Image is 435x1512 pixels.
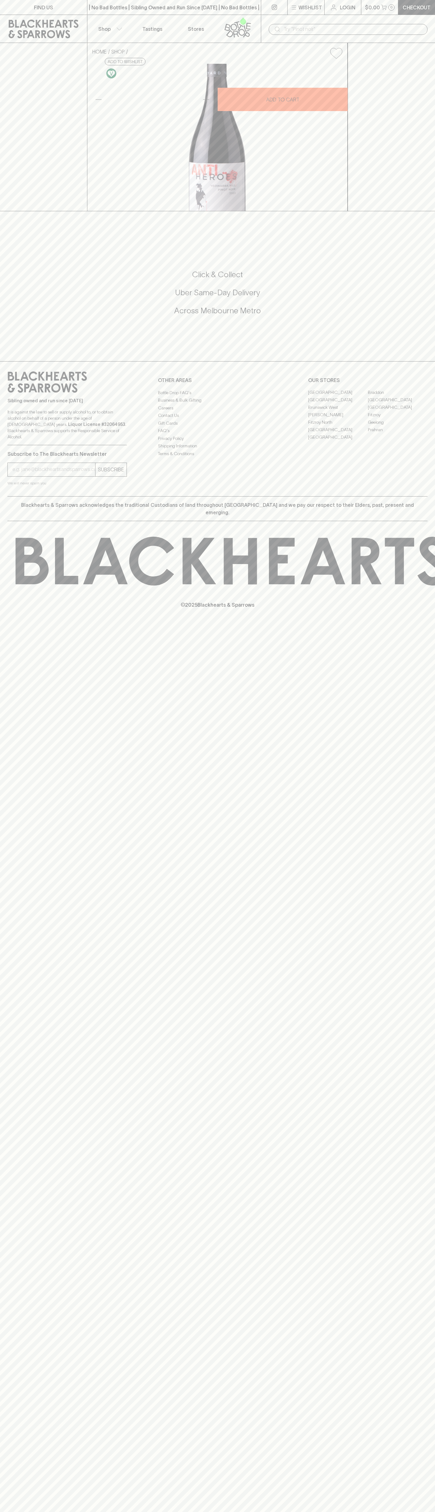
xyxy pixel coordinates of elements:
a: Brunswick West [308,404,368,411]
button: SUBSCRIBE [95,463,127,476]
a: FAQ's [158,427,277,435]
p: Subscribe to The Blackhearts Newsletter [7,450,127,458]
button: Shop [87,15,131,43]
a: Braddon [368,389,428,396]
a: Made without the use of any animal products. [105,67,118,80]
p: SUBSCRIBE [98,466,124,473]
img: Vegan [106,68,116,78]
p: 0 [390,6,393,9]
p: Wishlist [298,4,322,11]
p: Tastings [142,25,162,33]
h5: Across Melbourne Metro [7,306,428,316]
a: Gift Cards [158,419,277,427]
p: Checkout [403,4,431,11]
button: Add to wishlist [105,58,146,65]
p: It is against the law to sell or supply alcohol to, or to obtain alcohol on behalf of a person un... [7,409,127,440]
p: ADD TO CART [266,96,299,103]
a: Bottle Drop FAQ's [158,389,277,396]
a: Geelong [368,419,428,426]
p: $0.00 [365,4,380,11]
a: Prahran [368,426,428,434]
p: We will never spam you [7,480,127,486]
p: OUR STORES [308,376,428,384]
button: ADD TO CART [218,88,348,111]
a: Stores [174,15,218,43]
div: Call to action block [7,245,428,349]
a: Terms & Conditions [158,450,277,457]
p: Blackhearts & Sparrows acknowledges the traditional Custodians of land throughout [GEOGRAPHIC_DAT... [12,501,423,516]
p: Sibling owned and run since [DATE] [7,398,127,404]
a: [GEOGRAPHIC_DATA] [308,434,368,441]
a: Fitzroy [368,411,428,419]
img: 40535.png [87,64,347,211]
a: Privacy Policy [158,435,277,442]
h5: Uber Same-Day Delivery [7,287,428,298]
p: Login [340,4,355,11]
a: Fitzroy North [308,419,368,426]
a: Business & Bulk Gifting [158,397,277,404]
a: SHOP [111,49,125,54]
p: OTHER AREAS [158,376,277,384]
p: FIND US [34,4,53,11]
input: Try "Pinot noir" [284,24,423,34]
a: [GEOGRAPHIC_DATA] [368,404,428,411]
a: [GEOGRAPHIC_DATA] [308,389,368,396]
a: Careers [158,404,277,412]
a: [GEOGRAPHIC_DATA] [368,396,428,404]
p: Stores [188,25,204,33]
button: Add to wishlist [328,45,345,61]
a: [GEOGRAPHIC_DATA] [308,396,368,404]
a: Shipping Information [158,442,277,450]
p: Shop [98,25,111,33]
input: e.g. jane@blackheartsandsparrows.com.au [12,464,95,474]
a: [PERSON_NAME] [308,411,368,419]
a: Contact Us [158,412,277,419]
a: Tastings [131,15,174,43]
strong: Liquor License #32064953 [68,422,125,427]
a: [GEOGRAPHIC_DATA] [308,426,368,434]
h5: Click & Collect [7,269,428,280]
a: HOME [92,49,107,54]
